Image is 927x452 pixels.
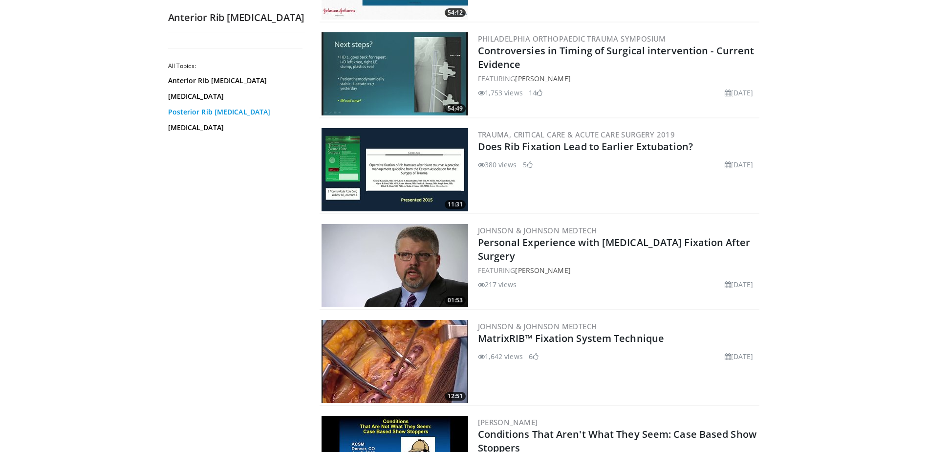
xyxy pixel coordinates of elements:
[445,104,466,113] span: 54:49
[478,34,666,44] a: Philadelphia Orthopaedic Trauma Symposium
[478,73,757,84] div: FEATURING
[322,128,468,211] a: 11:31
[725,279,754,290] li: [DATE]
[478,236,750,263] a: Personal Experience with [MEDICAL_DATA] Fixation After Surgery
[478,88,523,98] li: 1,753 views
[168,76,300,86] a: Anterior Rib [MEDICAL_DATA]
[529,88,542,98] li: 14
[322,32,468,115] a: 54:49
[523,159,533,170] li: 5
[478,417,538,427] a: [PERSON_NAME]
[168,123,300,133] a: [MEDICAL_DATA]
[478,159,517,170] li: 380 views
[478,44,755,71] a: Controversies in Timing of Surgical intervention - Current Evidence
[478,140,693,153] a: Does Rib Fixation Lead to Earlier Extubation?
[445,392,466,401] span: 12:51
[322,224,468,307] img: 7e95c48d-d59f-40ee-b818-16455bd1ea6c.300x170_q85_crop-smart_upscale.jpg
[478,332,665,345] a: MatrixRIB™ Fixation System Technique
[445,8,466,17] span: 54:12
[478,351,523,362] li: 1,642 views
[515,74,570,83] a: [PERSON_NAME]
[515,266,570,275] a: [PERSON_NAME]
[725,88,754,98] li: [DATE]
[168,107,300,117] a: Posterior Rib [MEDICAL_DATA]
[322,224,468,307] a: 01:53
[322,320,468,403] img: d813413f-fec1-4c80-8390-5cb2c7c3f85f.300x170_q85_crop-smart_upscale.jpg
[168,91,300,101] a: [MEDICAL_DATA]
[445,200,466,209] span: 11:31
[322,32,468,115] img: cfce4518-1614-4d55-a25a-6547faa50af7.300x170_q85_crop-smart_upscale.jpg
[725,159,754,170] li: [DATE]
[529,351,539,362] li: 6
[478,265,757,275] div: FEATURING
[478,279,517,290] li: 217 views
[478,321,597,331] a: Johnson & Johnson MedTech
[322,128,468,211] img: cdd37b19-5940-464e-a47e-288a29b24291.300x170_q85_crop-smart_upscale.jpg
[322,320,468,403] a: 12:51
[725,351,754,362] li: [DATE]
[478,130,675,139] a: Trauma, Critical Care & Acute Care Surgery 2019
[168,11,305,24] h2: Anterior Rib [MEDICAL_DATA]
[168,62,302,70] h2: All Topics:
[445,296,466,305] span: 01:53
[478,226,597,235] a: Johnson & Johnson MedTech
